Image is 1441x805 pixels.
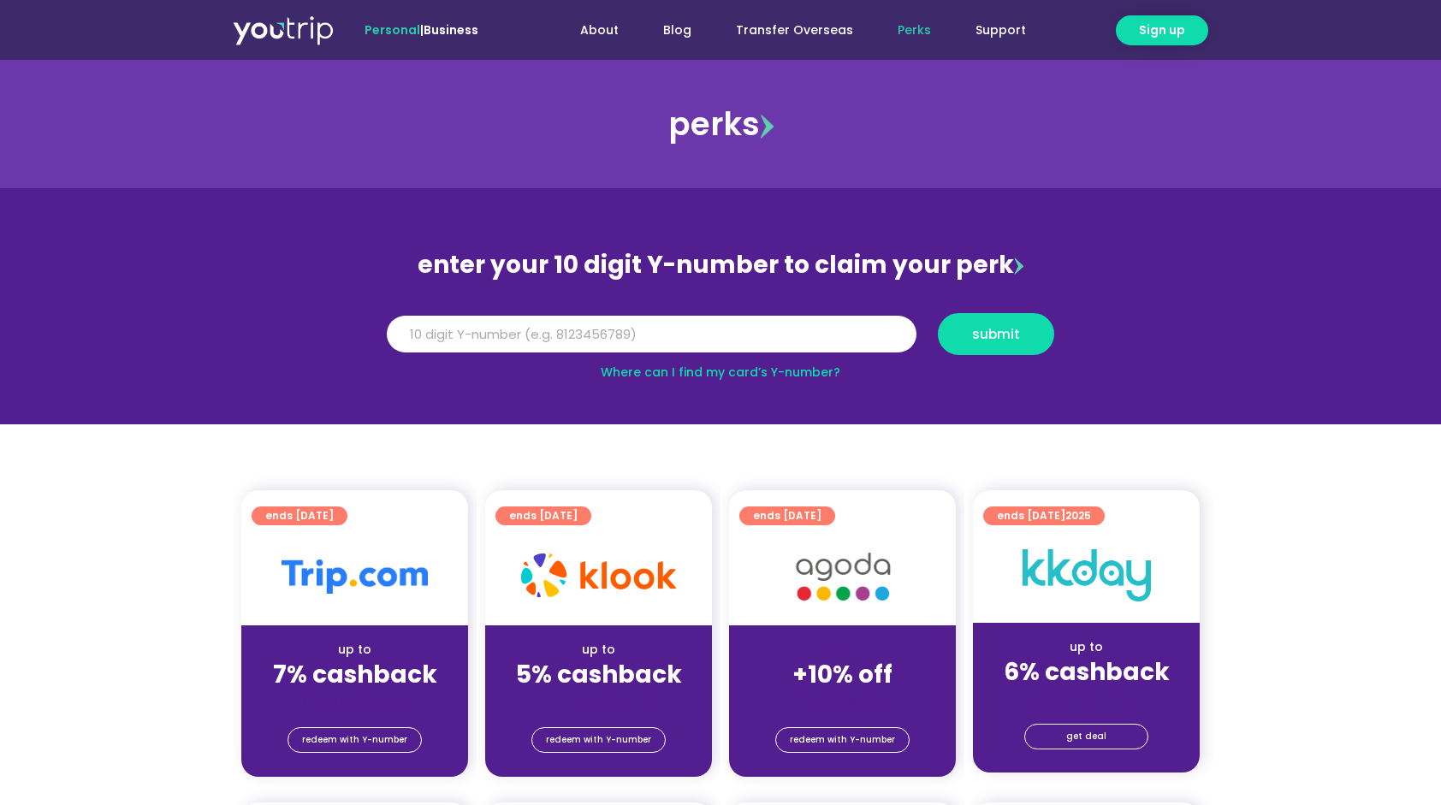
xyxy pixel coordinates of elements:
[288,727,422,753] a: redeem with Y-number
[387,316,916,353] input: 10 digit Y-number (e.g. 8123456789)
[1066,725,1106,749] span: get deal
[1004,655,1170,689] strong: 6% cashback
[265,506,334,525] span: ends [DATE]
[424,21,478,38] a: Business
[641,15,714,46] a: Blog
[365,21,420,38] span: Personal
[792,658,892,691] strong: +10% off
[495,506,591,525] a: ends [DATE]
[1116,15,1208,45] a: Sign up
[378,243,1063,287] div: enter your 10 digit Y-number to claim your perk
[601,364,840,381] a: Where can I find my card’s Y-number?
[252,506,347,525] a: ends [DATE]
[827,641,858,658] span: up to
[987,688,1186,706] div: (for stays only)
[516,658,682,691] strong: 5% cashback
[546,728,651,752] span: redeem with Y-number
[875,15,953,46] a: Perks
[558,15,641,46] a: About
[743,690,942,708] div: (for stays only)
[983,506,1105,525] a: ends [DATE]2025
[499,641,698,659] div: up to
[273,658,437,691] strong: 7% cashback
[997,506,1091,525] span: ends [DATE]
[302,728,407,752] span: redeem with Y-number
[499,690,698,708] div: (for stays only)
[1065,508,1091,523] span: 2025
[775,727,910,753] a: redeem with Y-number
[987,638,1186,656] div: up to
[387,313,1054,368] form: Y Number
[953,15,1048,46] a: Support
[1024,724,1148,749] a: get deal
[509,506,578,525] span: ends [DATE]
[938,313,1054,355] button: submit
[1139,21,1185,39] span: Sign up
[525,15,1048,46] nav: Menu
[255,641,454,659] div: up to
[365,21,478,38] span: |
[972,328,1020,340] span: submit
[790,728,895,752] span: redeem with Y-number
[739,506,835,525] a: ends [DATE]
[753,506,821,525] span: ends [DATE]
[714,15,875,46] a: Transfer Overseas
[255,690,454,708] div: (for stays only)
[531,727,666,753] a: redeem with Y-number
